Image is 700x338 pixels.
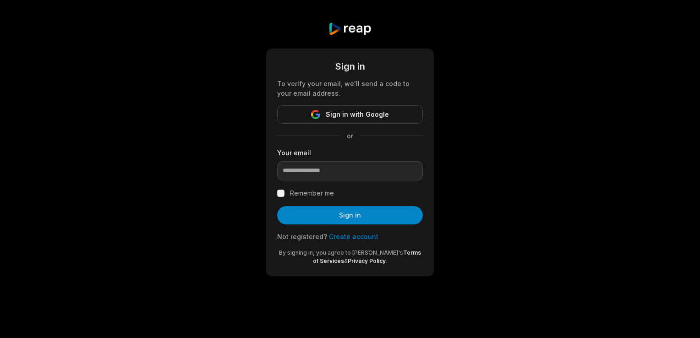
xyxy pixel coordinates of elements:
img: reap [328,22,372,36]
label: Remember me [290,188,334,199]
button: Sign in [277,206,423,224]
a: Create account [329,233,378,240]
a: Privacy Policy [348,257,386,264]
span: By signing in, you agree to [PERSON_NAME]'s [279,249,403,256]
span: Sign in with Google [326,109,389,120]
span: Not registered? [277,233,327,240]
span: & [344,257,348,264]
div: To verify your email, we'll send a code to your email address. [277,79,423,98]
div: Sign in [277,60,423,73]
button: Sign in with Google [277,105,423,124]
label: Your email [277,148,423,158]
a: Terms of Services [313,249,421,264]
span: or [339,131,361,141]
span: . [386,257,387,264]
